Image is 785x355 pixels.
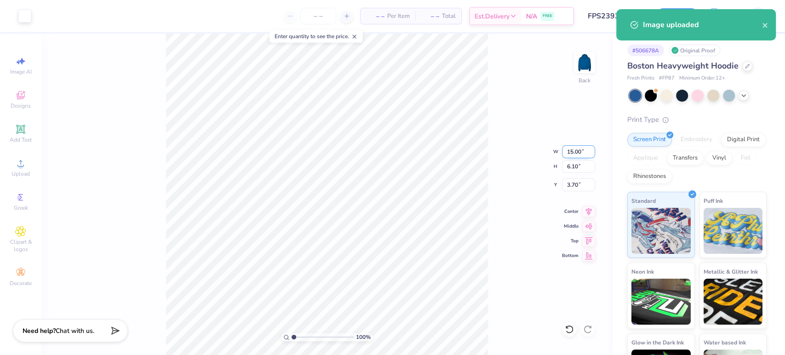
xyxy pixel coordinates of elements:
span: Standard [631,196,656,206]
img: Standard [631,208,691,254]
span: Metallic & Glitter Ink [704,267,758,276]
span: Est. Delivery [475,11,510,21]
span: Neon Ink [631,267,654,276]
img: Metallic & Glitter Ink [704,279,763,325]
div: Foil [735,151,756,165]
span: Bottom [562,252,579,259]
div: Image uploaded [643,19,762,30]
span: Puff Ink [704,196,723,206]
div: Rhinestones [627,170,672,183]
span: FREE [543,13,552,19]
span: Image AI [10,68,32,75]
div: Back [579,76,590,85]
div: Digital Print [721,133,766,147]
span: Glow in the Dark Ink [631,338,684,347]
span: Minimum Order: 12 + [679,74,725,82]
div: Original Proof [669,45,720,56]
div: # 506678A [627,45,664,56]
img: Neon Ink [631,279,691,325]
button: close [762,19,768,30]
span: Designs [11,102,31,109]
span: Fresh Prints [627,74,654,82]
img: Back [575,53,594,72]
span: # FP87 [659,74,675,82]
span: Decorate [10,280,32,287]
span: Boston Heavyweight Hoodie [627,60,739,71]
span: Clipart & logos [5,238,37,253]
div: Vinyl [706,151,732,165]
div: Print Type [627,115,767,125]
div: Enter quantity to see the price. [269,30,363,43]
div: Screen Print [627,133,672,147]
input: – – [300,8,336,24]
span: Upload [11,170,30,177]
img: Puff Ink [704,208,763,254]
span: N/A [526,11,537,21]
span: 100 % [356,333,371,341]
div: Applique [627,151,664,165]
span: – – [366,11,384,21]
div: Transfers [667,151,704,165]
span: Top [562,238,579,244]
span: Add Text [10,136,32,143]
span: Per Item [387,11,410,21]
input: Untitled Design [581,7,648,25]
span: Center [562,208,579,215]
span: Greek [14,204,28,212]
span: Total [442,11,456,21]
strong: Need help? [23,326,56,335]
span: Middle [562,223,579,229]
div: Embroidery [675,133,718,147]
span: Chat with us. [56,326,94,335]
span: – – [421,11,439,21]
span: Water based Ink [704,338,746,347]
